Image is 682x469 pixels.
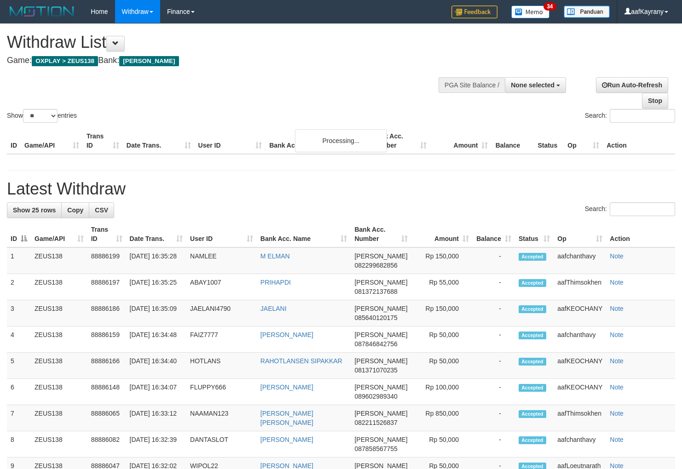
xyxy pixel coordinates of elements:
[186,326,257,353] td: FAIZ7777
[505,77,566,93] button: None selected
[519,305,546,313] span: Accepted
[31,379,87,405] td: ZEUS138
[603,128,675,154] th: Action
[126,300,187,326] td: [DATE] 16:35:09
[515,221,554,247] th: Status: activate to sort column ascending
[411,221,473,247] th: Amount: activate to sort column ascending
[354,262,397,269] span: Copy 082299682856 to clipboard
[354,393,397,400] span: Copy 089602989340 to clipboard
[7,221,31,247] th: ID: activate to sort column descending
[554,274,606,300] td: aafThimsokhen
[126,247,187,274] td: [DATE] 16:35:28
[473,431,515,458] td: -
[473,353,515,379] td: -
[31,405,87,431] td: ZEUS138
[87,379,126,405] td: 88886148
[610,383,624,391] a: Note
[260,383,313,391] a: [PERSON_NAME]
[511,6,550,18] img: Button%20Memo.svg
[473,326,515,353] td: -
[7,274,31,300] td: 2
[7,300,31,326] td: 3
[260,410,313,426] a: [PERSON_NAME] [PERSON_NAME]
[354,305,407,312] span: [PERSON_NAME]
[554,300,606,326] td: aafKEOCHANY
[87,326,126,353] td: 88886159
[610,436,624,443] a: Note
[554,353,606,379] td: aafKEOCHANY
[260,357,342,365] a: RAHOTLANSEN SIPAKKAR
[7,202,62,218] a: Show 25 rows
[610,357,624,365] a: Note
[23,109,58,123] select: Showentries
[642,93,668,109] a: Stop
[13,206,56,214] span: Show 25 rows
[195,128,266,154] th: User ID
[354,445,397,452] span: Copy 087858567755 to clipboard
[31,300,87,326] td: ZEUS138
[7,353,31,379] td: 5
[119,56,179,66] span: [PERSON_NAME]
[31,274,87,300] td: ZEUS138
[354,331,407,338] span: [PERSON_NAME]
[126,221,187,247] th: Date Trans.: activate to sort column ascending
[606,221,675,247] th: Action
[126,274,187,300] td: [DATE] 16:35:25
[7,56,445,65] h4: Game: Bank:
[411,247,473,274] td: Rp 150,000
[354,252,407,260] span: [PERSON_NAME]
[519,410,546,418] span: Accepted
[31,247,87,274] td: ZEUS138
[473,300,515,326] td: -
[439,77,505,93] div: PGA Site Balance /
[369,128,430,154] th: Bank Acc. Number
[411,300,473,326] td: Rp 150,000
[610,109,675,123] input: Search:
[31,431,87,458] td: ZEUS138
[554,326,606,353] td: aafchanthavy
[87,300,126,326] td: 88886186
[126,379,187,405] td: [DATE] 16:34:07
[519,279,546,287] span: Accepted
[7,33,445,51] h1: Withdraw List
[596,77,668,93] a: Run Auto-Refresh
[411,379,473,405] td: Rp 100,000
[7,326,31,353] td: 4
[610,202,675,216] input: Search:
[126,353,187,379] td: [DATE] 16:34:40
[451,6,497,18] img: Feedback.jpg
[354,314,397,321] span: Copy 085640120175 to clipboard
[585,109,675,123] label: Search:
[7,5,77,18] img: MOTION_logo.png
[519,384,546,392] span: Accepted
[7,247,31,274] td: 1
[354,419,397,426] span: Copy 082211526837 to clipboard
[554,405,606,431] td: aafThimsokhen
[123,128,195,154] th: Date Trans.
[564,6,610,18] img: panduan.png
[186,353,257,379] td: HOTLANS
[534,128,564,154] th: Status
[491,128,534,154] th: Balance
[473,247,515,274] td: -
[610,410,624,417] a: Note
[87,247,126,274] td: 88886199
[354,340,397,348] span: Copy 087846842756 to clipboard
[543,2,556,11] span: 34
[186,300,257,326] td: JAELANI4790
[554,431,606,458] td: aafchanthavy
[186,247,257,274] td: NAMLEE
[354,279,407,286] span: [PERSON_NAME]
[295,129,387,152] div: Processing...
[257,221,351,247] th: Bank Acc. Name: activate to sort column ascending
[87,274,126,300] td: 88886197
[354,357,407,365] span: [PERSON_NAME]
[430,128,492,154] th: Amount
[554,379,606,405] td: aafKEOCHANY
[411,274,473,300] td: Rp 55,000
[260,436,313,443] a: [PERSON_NAME]
[83,128,123,154] th: Trans ID
[87,353,126,379] td: 88886166
[89,202,114,218] a: CSV
[31,221,87,247] th: Game/API: activate to sort column ascending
